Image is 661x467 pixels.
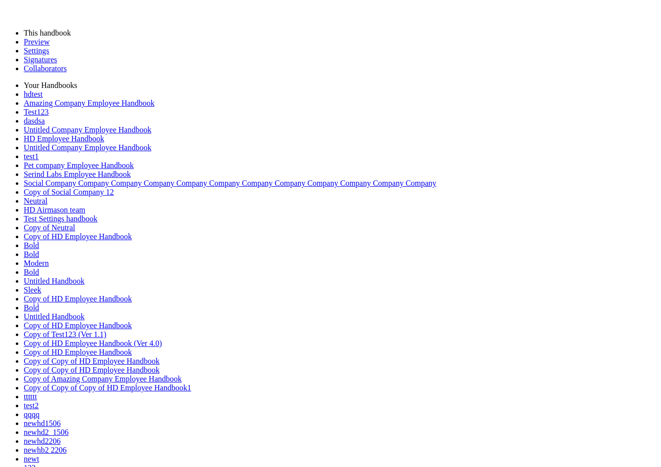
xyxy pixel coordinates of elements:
li: Your Handbooks [24,81,657,90]
a: Copy of HD Employee Handbook (Ver 4.0) [24,339,162,347]
a: hdtest [24,90,43,98]
a: Bold [24,303,39,312]
a: Neutral [24,197,47,205]
a: Test Settings handbook [24,214,97,223]
a: Modern [24,259,49,267]
a: Untitled Handbook [24,277,85,285]
a: Copy of Social Company 12 [24,188,114,196]
a: Bold [24,241,39,250]
a: Pet company Employee Handbook [24,161,134,170]
a: dasdsa [24,117,45,125]
a: newhb2 2206 [24,446,67,454]
a: Untitled Handbook [24,312,85,321]
a: Test123 [24,108,48,116]
a: Bold [24,268,39,276]
a: Copy of Neutral [24,223,75,232]
a: Copy of HD Employee Handbook [24,295,132,303]
a: Copy of Test123 (Ver 1.1) [24,330,106,339]
a: Serind Labs Employee Handbook [24,170,131,178]
a: newhd2206 [24,437,61,445]
a: HD Employee Handbook [24,134,104,143]
a: Untitled Company Employee Handbook [24,143,151,152]
a: Social Company Company Company Company Company Company Company Company Company Company Company Co... [24,179,437,187]
a: Settings [24,46,49,55]
a: newhd2_1506 [24,428,69,436]
a: Copy of Amazing Company Employee Handbook [24,375,182,383]
a: Amazing Company Employee Handbook [24,99,154,107]
a: tttttt [24,392,37,401]
a: HD Airmason team [24,206,85,214]
a: Preview [24,38,49,46]
a: test1 [24,152,39,161]
a: newhd1506 [24,419,61,427]
a: Copy of HD Employee Handbook [24,348,132,356]
a: newt [24,455,39,463]
li: This handbook [24,29,657,38]
a: Copy of HD Employee Handbook [24,321,132,330]
a: test2 [24,401,39,410]
a: Untitled Company Employee Handbook [24,126,151,134]
a: Copy of HD Employee Handbook [24,232,132,241]
a: Collaborators [24,64,67,73]
a: Sleek [24,286,42,294]
a: Copy of Copy of Copy of HD Employee Handbook1 [24,383,191,392]
a: Bold [24,250,39,258]
a: Copy of Copy of HD Employee Handbook [24,366,160,374]
a: Copy of Copy of HD Employee Handbook [24,357,160,365]
a: Signatures [24,55,57,64]
a: qqqq [24,410,40,419]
